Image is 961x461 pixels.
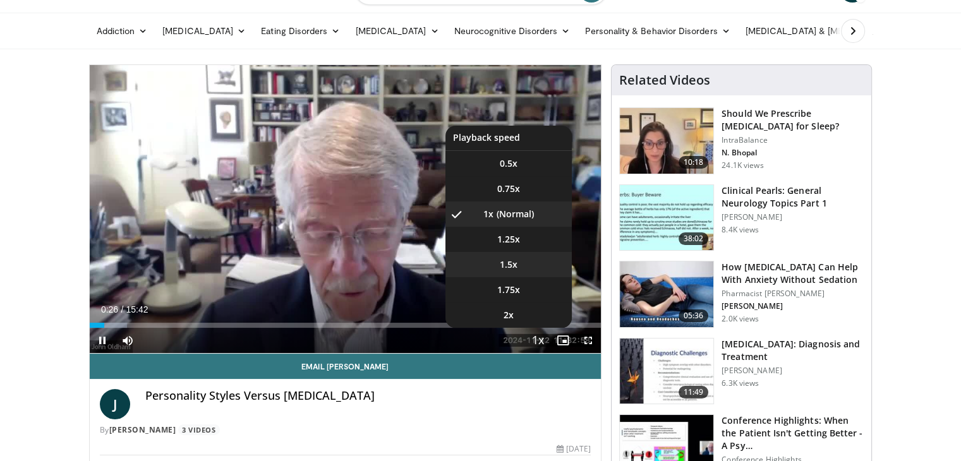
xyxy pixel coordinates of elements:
span: 1x [483,208,493,220]
span: 11:49 [679,386,709,398]
p: [PERSON_NAME] [722,301,864,311]
a: Neurocognitive Disorders [447,18,578,44]
p: IntraBalance [722,135,864,145]
img: 6e0bc43b-d42b-409a-85fd-0f454729f2ca.150x105_q85_crop-smart_upscale.jpg [620,338,713,404]
span: / [121,304,124,314]
img: f7087805-6d6d-4f4e-b7c8-917543aa9d8d.150x105_q85_crop-smart_upscale.jpg [620,108,713,174]
span: 2x [504,309,514,321]
span: 05:36 [679,309,709,322]
img: 91ec4e47-6cc3-4d45-a77d-be3eb23d61cb.150x105_q85_crop-smart_upscale.jpg [620,185,713,251]
button: Pause [90,328,115,353]
a: [MEDICAL_DATA] & [MEDICAL_DATA] [738,18,919,44]
a: [MEDICAL_DATA] [155,18,253,44]
a: 11:49 [MEDICAL_DATA]: Diagnosis and Treatment [PERSON_NAME] 6.3K views [619,338,864,405]
button: Fullscreen [576,328,601,353]
a: 10:18 Should We Prescribe [MEDICAL_DATA] for Sleep? IntraBalance N. Bhopal 24.1K views [619,107,864,174]
a: [MEDICAL_DATA] [348,18,446,44]
p: Pharmacist [PERSON_NAME] [722,289,864,299]
span: 1.25x [497,233,520,246]
a: Email [PERSON_NAME] [90,354,601,379]
h4: Personality Styles Versus [MEDICAL_DATA] [145,389,591,403]
span: 1.75x [497,284,520,296]
a: 05:36 How [MEDICAL_DATA] Can Help With Anxiety Without Sedation Pharmacist [PERSON_NAME] [PERSON_... [619,261,864,328]
h4: Related Videos [619,73,710,88]
a: J [100,389,130,419]
a: Personality & Behavior Disorders [577,18,737,44]
a: 3 Videos [178,424,220,435]
button: Enable picture-in-picture mode [550,328,576,353]
video-js: Video Player [90,65,601,354]
button: Mute [115,328,140,353]
h3: How [MEDICAL_DATA] Can Help With Anxiety Without Sedation [722,261,864,286]
a: Addiction [89,18,155,44]
span: 0:26 [101,304,118,314]
span: 0.5x [500,157,517,170]
a: 38:02 Clinical Pearls: General Neurology Topics Part 1 [PERSON_NAME] 8.4K views [619,184,864,251]
h3: Conference Highlights: When the Patient Isn't Getting Better - A Psy… [722,414,864,452]
p: N. Bhopal [722,148,864,158]
span: 0.75x [497,183,520,195]
a: [PERSON_NAME] [109,424,176,435]
p: [PERSON_NAME] [722,212,864,222]
img: 7bfe4765-2bdb-4a7e-8d24-83e30517bd33.150x105_q85_crop-smart_upscale.jpg [620,261,713,327]
span: 1.5x [500,258,517,271]
a: Eating Disorders [253,18,348,44]
h3: Clinical Pearls: General Neurology Topics Part 1 [722,184,864,210]
p: [PERSON_NAME] [722,366,864,376]
p: 6.3K views [722,378,759,388]
span: 15:42 [126,304,148,314]
div: Progress Bar [90,323,601,328]
p: 24.1K views [722,160,763,171]
div: [DATE] [557,443,591,455]
h3: [MEDICAL_DATA]: Diagnosis and Treatment [722,338,864,363]
span: 10:18 [679,156,709,169]
p: 2.0K views [722,314,759,324]
button: Playback Rate [525,328,550,353]
span: 38:02 [679,232,709,245]
div: By [100,424,591,436]
h3: Should We Prescribe [MEDICAL_DATA] for Sleep? [722,107,864,133]
p: 8.4K views [722,225,759,235]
